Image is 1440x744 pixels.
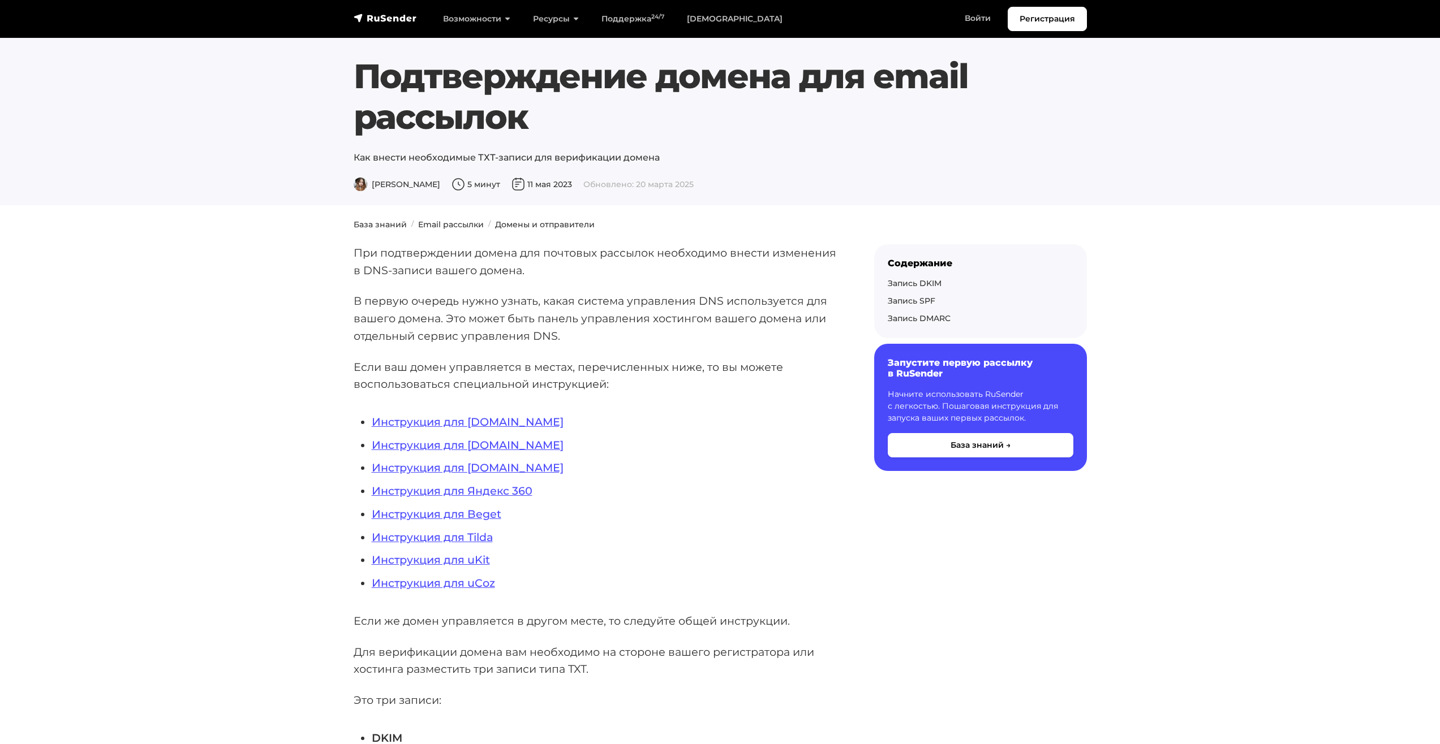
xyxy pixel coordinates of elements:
a: Email рассылки [418,219,484,230]
a: [DEMOGRAPHIC_DATA] [676,7,794,31]
a: Регистрация [1008,7,1087,31]
button: База знаний → [888,433,1073,457]
a: Запись DMARC [888,313,951,323]
a: Запись DKIM [888,278,942,288]
sup: 24/7 [651,13,664,20]
p: Для верификации домена вам необходимо на стороне вашего регистратора или хостинга разместить три ... [354,643,838,678]
a: База знаний [354,219,407,230]
p: При подтверждении домена для почтовых рассылок необходимо внести изменения в DNS-записи вашего до... [354,244,838,279]
div: Содержание [888,258,1073,269]
span: Обновлено: 20 марта 2025 [583,179,694,189]
img: RuSender [354,12,417,24]
a: Инструкция для Beget [372,507,501,521]
a: Домены и отправители [495,219,595,230]
span: 11 мая 2023 [511,179,572,189]
nav: breadcrumb [347,219,1094,231]
p: Если ваш домен управляется в местах, перечисленных ниже, то вы можете воспользоваться специальной... [354,358,838,393]
a: Поддержка24/7 [590,7,676,31]
a: Запустите первую рассылку в RuSender Начните использовать RuSender с легкостью. Пошаговая инструк... [874,344,1087,470]
p: Если же домен управляется в другом месте, то следуйте общей инструкции. [354,612,838,630]
span: 5 минут [452,179,500,189]
p: В первую очередь нужно узнать, какая система управления DNS используется для вашего домена. Это м... [354,292,838,344]
a: Запись SPF [888,296,935,306]
a: Ресурсы [522,7,590,31]
a: Войти [953,7,1002,30]
a: Инструкция для [DOMAIN_NAME] [372,415,564,429]
a: Инструкция для [DOMAIN_NAME] [372,438,564,452]
h6: Запустите первую рассылку в RuSender [888,357,1073,379]
img: Дата публикации [511,178,525,191]
p: Это три записи: [354,691,838,709]
p: Как внести необходимые ТХТ-записи для верификации домена [354,151,1087,165]
span: [PERSON_NAME] [354,179,440,189]
h1: Подтверждение домена для email рассылок [354,56,1087,137]
a: Инструкция для [DOMAIN_NAME] [372,461,564,474]
a: Инструкция для uKit [372,553,490,566]
a: Инструкция для Яндекс 360 [372,484,532,498]
p: Начните использовать RuSender с легкостью. Пошаговая инструкция для запуска ваших первых рассылок. [888,388,1073,424]
img: Время чтения [452,178,465,191]
a: Инструкция для uCoz [372,576,495,590]
a: Инструкция для Tilda [372,530,493,544]
a: Возможности [432,7,522,31]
